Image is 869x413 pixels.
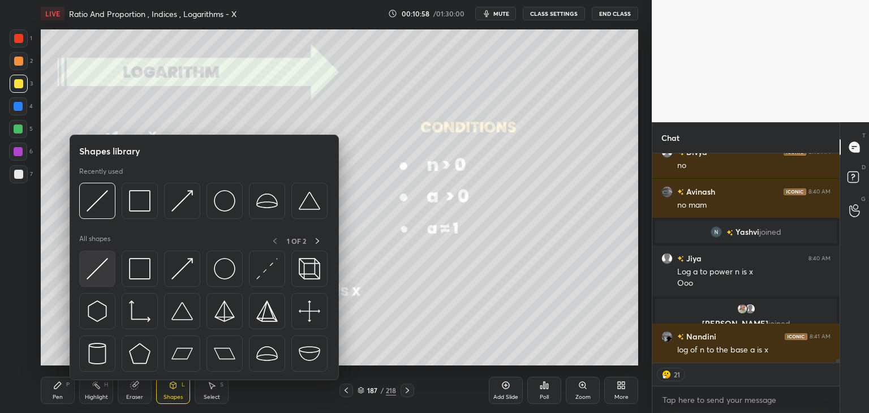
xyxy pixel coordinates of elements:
[652,123,689,153] p: Chat
[677,266,831,278] div: Log a to power n is x
[808,255,831,262] div: 8:40 AM
[182,382,185,388] div: L
[53,394,63,400] div: Pen
[171,343,193,364] img: svg+xml;charset=utf-8,%3Csvg%20xmlns%3D%22http%3A%2F%2Fwww.w3.org%2F2000%2Fsvg%22%20width%3D%2244...
[256,258,278,279] img: svg+xml;charset=utf-8,%3Csvg%20xmlns%3D%22http%3A%2F%2Fwww.w3.org%2F2000%2Fsvg%22%20width%3D%2230...
[661,253,673,264] img: default.png
[711,226,722,238] img: 3
[10,52,33,70] div: 2
[9,143,33,161] div: 6
[299,300,320,322] img: svg+xml;charset=utf-8,%3Csvg%20xmlns%3D%22http%3A%2F%2Fwww.w3.org%2F2000%2Fsvg%22%20width%3D%2240...
[87,258,108,279] img: svg+xml;charset=utf-8,%3Csvg%20xmlns%3D%22http%3A%2F%2Fwww.w3.org%2F2000%2Fsvg%22%20width%3D%2230...
[66,382,70,388] div: P
[677,334,684,340] img: no-rating-badge.077c3623.svg
[256,190,278,212] img: svg+xml;charset=utf-8,%3Csvg%20xmlns%3D%22http%3A%2F%2Fwww.w3.org%2F2000%2Fsvg%22%20width%3D%2238...
[785,333,807,340] img: iconic-dark.1390631f.png
[759,227,781,236] span: joined
[214,343,235,364] img: svg+xml;charset=utf-8,%3Csvg%20xmlns%3D%22http%3A%2F%2Fwww.w3.org%2F2000%2Fsvg%22%20width%3D%2244...
[575,394,591,400] div: Zoom
[204,394,220,400] div: Select
[287,236,306,246] p: 1 OF 2
[523,7,585,20] button: CLASS SETTINGS
[684,330,716,342] h6: Nandini
[677,278,831,289] div: Ooo
[367,387,378,394] div: 187
[164,394,183,400] div: Shapes
[380,387,384,394] div: /
[214,300,235,322] img: svg+xml;charset=utf-8,%3Csvg%20xmlns%3D%22http%3A%2F%2Fwww.w3.org%2F2000%2Fsvg%22%20width%3D%2234...
[79,144,140,158] h5: Shapes library
[104,382,108,388] div: H
[85,394,108,400] div: Highlight
[10,29,32,48] div: 1
[614,394,629,400] div: More
[677,160,831,171] div: no
[214,258,235,279] img: svg+xml;charset=utf-8,%3Csvg%20xmlns%3D%22http%3A%2F%2Fwww.w3.org%2F2000%2Fsvg%22%20width%3D%2236...
[726,230,733,236] img: no-rating-badge.077c3623.svg
[861,195,866,203] p: G
[126,394,143,400] div: Eraser
[493,394,518,400] div: Add Slide
[677,200,831,211] div: no mam
[87,343,108,364] img: svg+xml;charset=utf-8,%3Csvg%20xmlns%3D%22http%3A%2F%2Fwww.w3.org%2F2000%2Fsvg%22%20width%3D%2228...
[684,186,715,197] h6: Avinash
[79,167,123,176] p: Recently used
[10,165,33,183] div: 7
[256,343,278,364] img: svg+xml;charset=utf-8,%3Csvg%20xmlns%3D%22http%3A%2F%2Fwww.w3.org%2F2000%2Fsvg%22%20width%3D%2238...
[9,120,33,138] div: 5
[299,258,320,279] img: svg+xml;charset=utf-8,%3Csvg%20xmlns%3D%22http%3A%2F%2Fwww.w3.org%2F2000%2Fsvg%22%20width%3D%2235...
[652,153,840,363] div: grid
[171,190,193,212] img: svg+xml;charset=utf-8,%3Csvg%20xmlns%3D%22http%3A%2F%2Fwww.w3.org%2F2000%2Fsvg%22%20width%3D%2230...
[540,394,549,400] div: Poll
[129,343,150,364] img: svg+xml;charset=utf-8,%3Csvg%20xmlns%3D%22http%3A%2F%2Fwww.w3.org%2F2000%2Fsvg%22%20width%3D%2234...
[784,188,806,195] img: iconic-dark.1390631f.png
[768,318,790,329] span: joined
[677,256,684,262] img: no-rating-badge.077c3623.svg
[9,97,33,115] div: 4
[684,252,702,264] h6: Jiya
[69,8,236,19] h4: Ratio And Proportion , Indices , Logarithms - X
[214,190,235,212] img: svg+xml;charset=utf-8,%3Csvg%20xmlns%3D%22http%3A%2F%2Fwww.w3.org%2F2000%2Fsvg%22%20width%3D%2236...
[677,189,684,195] img: no-rating-badge.077c3623.svg
[661,369,672,380] img: thinking_face.png
[493,10,509,18] span: mute
[808,188,831,195] div: 8:40 AM
[386,385,396,395] div: 218
[672,370,681,379] div: 21
[10,75,33,93] div: 3
[862,163,866,171] p: D
[256,300,278,322] img: svg+xml;charset=utf-8,%3Csvg%20xmlns%3D%22http%3A%2F%2Fwww.w3.org%2F2000%2Fsvg%22%20width%3D%2234...
[129,258,150,279] img: svg+xml;charset=utf-8,%3Csvg%20xmlns%3D%22http%3A%2F%2Fwww.w3.org%2F2000%2Fsvg%22%20width%3D%2234...
[735,227,759,236] span: Yashvi
[129,190,150,212] img: svg+xml;charset=utf-8,%3Csvg%20xmlns%3D%22http%3A%2F%2Fwww.w3.org%2F2000%2Fsvg%22%20width%3D%2234...
[171,258,193,279] img: svg+xml;charset=utf-8,%3Csvg%20xmlns%3D%22http%3A%2F%2Fwww.w3.org%2F2000%2Fsvg%22%20width%3D%2230...
[661,331,673,342] img: 4558f75524154be88e4391db1727d79c.jpg
[810,333,831,340] div: 8:41 AM
[475,7,516,20] button: mute
[220,382,223,388] div: S
[299,343,320,364] img: svg+xml;charset=utf-8,%3Csvg%20xmlns%3D%22http%3A%2F%2Fwww.w3.org%2F2000%2Fsvg%22%20width%3D%2238...
[79,234,110,248] p: All shapes
[862,131,866,140] p: T
[661,186,673,197] img: 96bdef7dd1244026b2d01309ae14a3e4.png
[87,190,108,212] img: svg+xml;charset=utf-8,%3Csvg%20xmlns%3D%22http%3A%2F%2Fwww.w3.org%2F2000%2Fsvg%22%20width%3D%2230...
[41,7,64,20] div: LIVE
[745,303,756,315] img: default.png
[129,300,150,322] img: svg+xml;charset=utf-8,%3Csvg%20xmlns%3D%22http%3A%2F%2Fwww.w3.org%2F2000%2Fsvg%22%20width%3D%2233...
[171,300,193,322] img: svg+xml;charset=utf-8,%3Csvg%20xmlns%3D%22http%3A%2F%2Fwww.w3.org%2F2000%2Fsvg%22%20width%3D%2238...
[737,303,748,315] img: 6ab94bf5e9b440e2b73bf8b62e9470a5.jpg
[677,345,831,356] div: log of n to the base a is x
[299,190,320,212] img: svg+xml;charset=utf-8,%3Csvg%20xmlns%3D%22http%3A%2F%2Fwww.w3.org%2F2000%2Fsvg%22%20width%3D%2238...
[87,300,108,322] img: svg+xml;charset=utf-8,%3Csvg%20xmlns%3D%22http%3A%2F%2Fwww.w3.org%2F2000%2Fsvg%22%20width%3D%2230...
[662,319,830,328] p: [PERSON_NAME]
[592,7,638,20] button: End Class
